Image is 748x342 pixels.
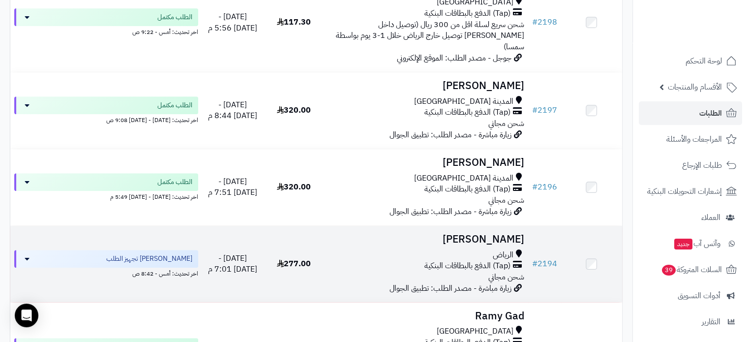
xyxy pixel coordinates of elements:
span: شحن سريع لسلة اقل من 300 ريال (توصيل داخل [PERSON_NAME] توصيل خارج الرياض خلال 1-3 يوم بواسطة سمسا) [336,19,524,53]
a: وآتس آبجديد [639,232,742,255]
span: # [532,16,538,28]
a: السلات المتروكة39 [639,258,742,281]
span: (Tap) الدفع بالبطاقات البنكية [424,184,510,195]
span: طلبات الإرجاع [682,158,722,172]
span: الطلب مكتمل [157,177,192,187]
span: زيارة مباشرة - مصدر الطلب: تطبيق الجوال [389,129,511,141]
span: # [532,104,538,116]
span: الطلبات [699,106,722,120]
span: 320.00 [277,181,311,193]
span: العملاء [701,211,720,224]
a: #2198 [532,16,557,28]
span: # [532,258,538,270]
span: شحن مجاني [488,271,524,283]
a: أدوات التسويق [639,284,742,308]
span: 320.00 [277,104,311,116]
span: جوجل - مصدر الطلب: الموقع الإلكتروني [397,52,511,64]
a: #2197 [532,104,557,116]
div: اخر تحديث: أمس - 9:22 ص [14,26,198,36]
span: (Tap) الدفع بالبطاقات البنكية [424,107,510,118]
span: [DATE] - [DATE] 7:01 م [208,252,257,276]
span: جديد [674,239,692,249]
h3: [PERSON_NAME] [328,234,524,245]
div: اخر تحديث: أمس - 8:42 ص [14,268,198,278]
span: الأقسام والمنتجات [668,80,722,94]
span: زيارة مباشرة - مصدر الطلب: تطبيق الجوال [389,282,511,294]
span: المدينة [GEOGRAPHIC_DATA] [414,173,513,184]
span: وآتس آب [673,237,720,250]
span: 277.00 [277,258,311,270]
a: لوحة التحكم [639,49,742,73]
span: شحن مجاني [488,194,524,206]
span: زيارة مباشرة - مصدر الطلب: تطبيق الجوال [389,206,511,218]
span: (Tap) الدفع بالبطاقات البنكية [424,260,510,272]
span: أدوات التسويق [678,289,720,303]
div: اخر تحديث: [DATE] - [DATE] 5:49 م [14,191,198,201]
h3: [PERSON_NAME] [328,80,524,92]
a: #2194 [532,258,557,270]
span: الطلب مكتمل [157,100,192,110]
a: التقارير [639,310,742,334]
h3: [PERSON_NAME] [328,157,524,168]
span: المراجعات والأسئلة [666,132,722,146]
span: الطلب مكتمل [157,12,192,22]
div: اخر تحديث: [DATE] - [DATE] 9:08 ص [14,114,198,124]
span: [DATE] - [DATE] 8:44 م [208,99,257,122]
span: 39 [662,265,676,276]
span: التقارير [702,315,720,329]
span: السلات المتروكة [661,263,722,277]
span: [GEOGRAPHIC_DATA] [437,326,513,337]
span: إشعارات التحويلات البنكية [647,185,722,198]
a: العملاء [639,206,742,229]
span: [DATE] - [DATE] 5:56 م [208,11,257,34]
span: [PERSON_NAME] تجهيز الطلب [106,254,192,264]
span: (Tap) الدفع بالبطاقات البنكية [424,8,510,19]
a: المراجعات والأسئلة [639,127,742,151]
span: المدينة [GEOGRAPHIC_DATA] [414,96,513,107]
span: الرياض [493,249,513,261]
span: 117.30 [277,16,311,28]
span: شحن مجاني [488,118,524,129]
a: طلبات الإرجاع [639,154,742,177]
a: الطلبات [639,101,742,125]
a: #2196 [532,181,557,193]
span: [DATE] - [DATE] 7:51 م [208,176,257,199]
div: Open Intercom Messenger [15,304,38,327]
span: لوحة التحكم [686,54,722,68]
span: # [532,181,538,193]
a: إشعارات التحويلات البنكية [639,180,742,203]
h3: Ramy Gad [328,311,524,322]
